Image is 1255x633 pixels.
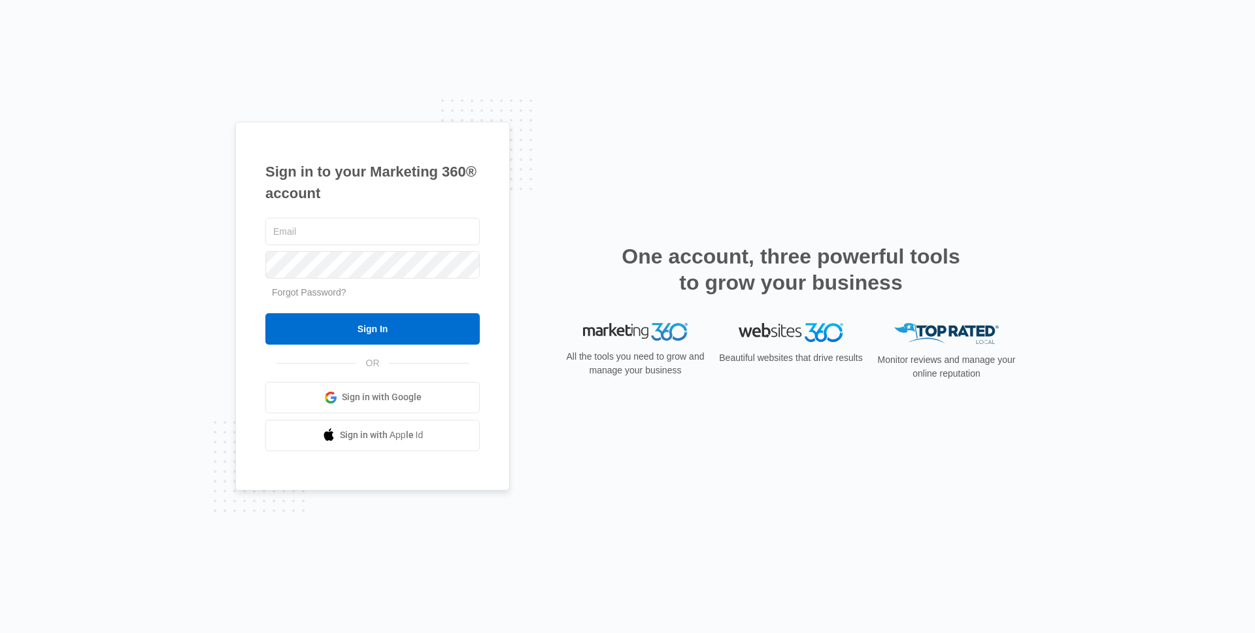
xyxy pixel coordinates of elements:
[357,356,389,370] span: OR
[342,390,422,404] span: Sign in with Google
[739,323,843,342] img: Websites 360
[718,351,864,365] p: Beautiful websites that drive results
[265,382,480,413] a: Sign in with Google
[265,420,480,451] a: Sign in with Apple Id
[618,243,964,296] h2: One account, three powerful tools to grow your business
[562,350,709,377] p: All the tools you need to grow and manage your business
[873,353,1020,381] p: Monitor reviews and manage your online reputation
[265,313,480,345] input: Sign In
[583,323,688,341] img: Marketing 360
[265,218,480,245] input: Email
[340,428,424,442] span: Sign in with Apple Id
[272,287,346,298] a: Forgot Password?
[265,161,480,204] h1: Sign in to your Marketing 360® account
[894,323,999,345] img: Top Rated Local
